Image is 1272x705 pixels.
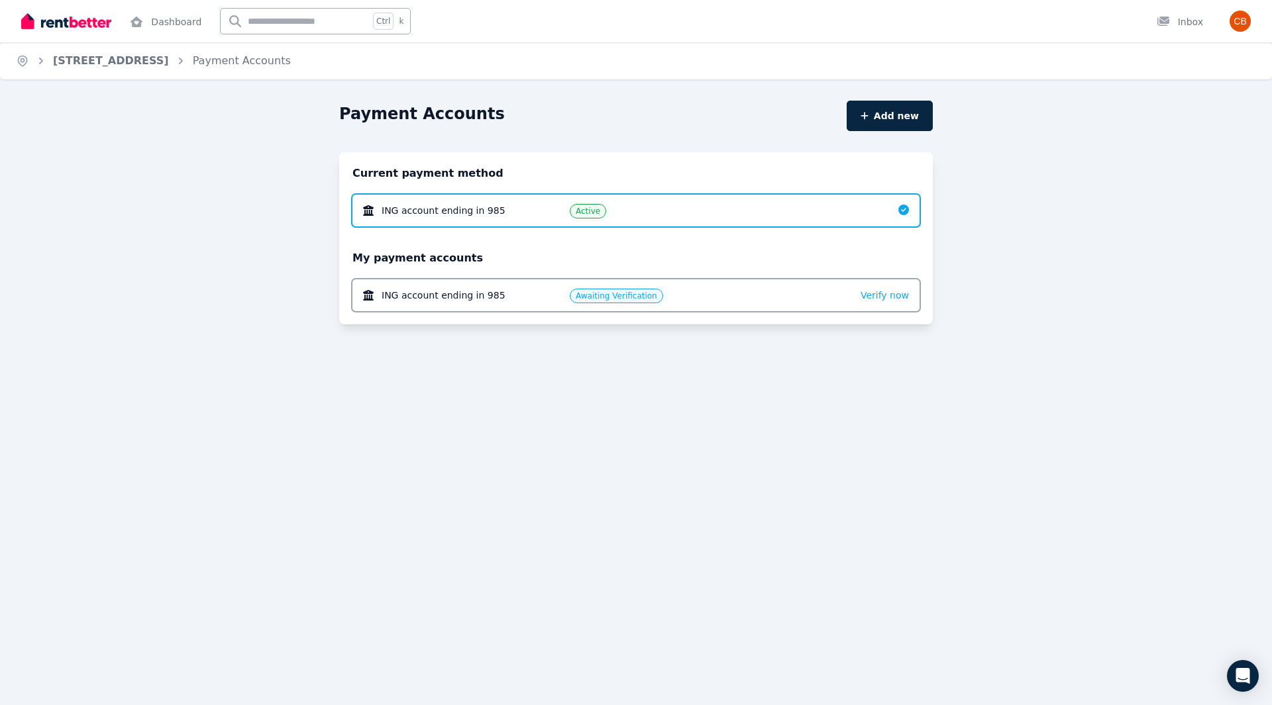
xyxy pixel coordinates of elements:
a: Payment Accounts [193,54,291,67]
button: Add new [847,101,933,131]
div: Keywords by Traffic [146,78,223,87]
img: Charles Boyle [1230,11,1251,32]
h1: Payment Accounts [339,103,505,124]
img: tab_domain_overview_orange.svg [36,77,46,87]
div: v 4.0.25 [37,21,65,32]
span: Ctrl [373,13,394,30]
span: Verify now [861,290,909,301]
span: Awaiting Verification [576,291,657,301]
div: Inbox [1157,15,1203,28]
img: tab_keywords_by_traffic_grey.svg [132,77,142,87]
a: [STREET_ADDRESS] [53,54,169,67]
h2: My payment accounts [352,250,920,266]
span: ING account ending in 985 [382,204,505,217]
img: logo_orange.svg [21,21,32,32]
img: RentBetter [21,11,111,31]
span: k [399,16,403,26]
img: website_grey.svg [21,34,32,45]
div: Open Intercom Messenger [1227,660,1259,692]
div: Domain Overview [50,78,119,87]
span: Active [576,206,600,216]
span: ING account ending in 985 [382,289,505,302]
h2: Current payment method [352,165,920,181]
div: Domain: [DOMAIN_NAME] [34,34,146,45]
